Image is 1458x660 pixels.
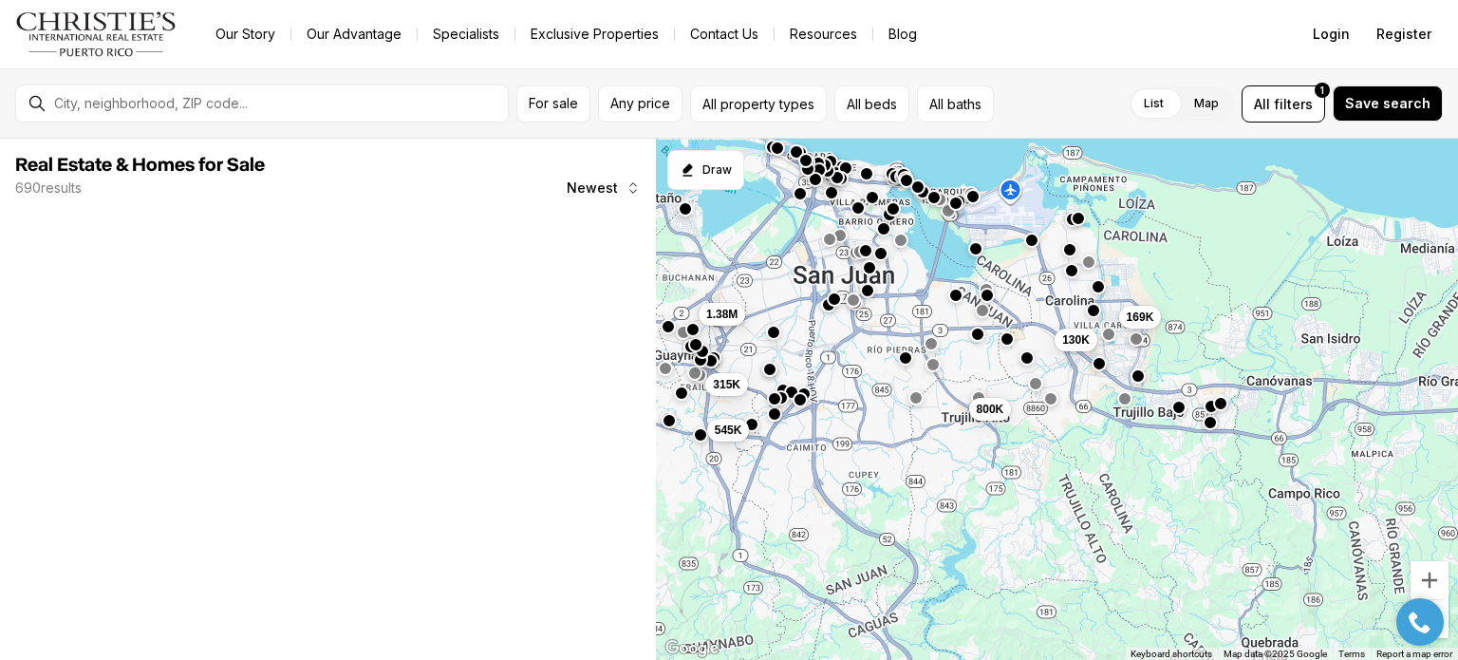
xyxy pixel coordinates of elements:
button: Login [1301,15,1361,53]
button: All beds [834,85,909,123]
button: Start drawing [667,150,744,190]
button: 1.38M [699,303,745,326]
button: Any price [598,85,682,123]
button: 169K [1118,306,1161,329]
span: filters [1274,94,1313,114]
button: Register [1365,15,1443,53]
button: 130K [1055,329,1097,351]
button: 800K [968,398,1011,421]
button: All baths [917,85,994,123]
label: List [1129,86,1179,121]
img: logo [15,11,178,57]
a: Report a map error [1376,649,1452,659]
span: 800K [976,402,1003,417]
a: Exclusive Properties [515,21,674,47]
button: Newest [555,169,652,207]
button: All property types [690,85,827,123]
span: 315K [713,377,740,392]
span: Any price [610,96,670,111]
a: Blog [873,21,932,47]
span: Real Estate & Homes for Sale [15,156,265,175]
button: Save search [1333,85,1443,122]
a: Our Advantage [291,21,417,47]
label: Map [1179,86,1234,121]
a: Resources [775,21,872,47]
button: Zoom in [1411,561,1449,599]
a: Terms (opens in new tab) [1338,649,1365,659]
button: Allfilters1 [1242,85,1325,123]
span: 169K [1126,310,1153,325]
span: 1 [1320,83,1324,98]
span: 130K [1062,332,1090,348]
span: 545K [714,423,741,438]
span: 1.38M [706,307,738,322]
span: Newest [567,180,618,196]
a: Our Story [200,21,290,47]
button: 315K [705,373,748,396]
span: Map data ©2025 Google [1224,649,1327,659]
span: All [1254,94,1270,114]
span: Register [1376,27,1431,42]
a: Specialists [418,21,514,47]
button: For sale [516,85,590,123]
span: Save search [1345,96,1430,111]
button: Contact Us [675,21,774,47]
p: 690 results [15,180,82,196]
span: Login [1313,27,1350,42]
span: For sale [529,96,578,111]
button: 545K [706,419,749,442]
